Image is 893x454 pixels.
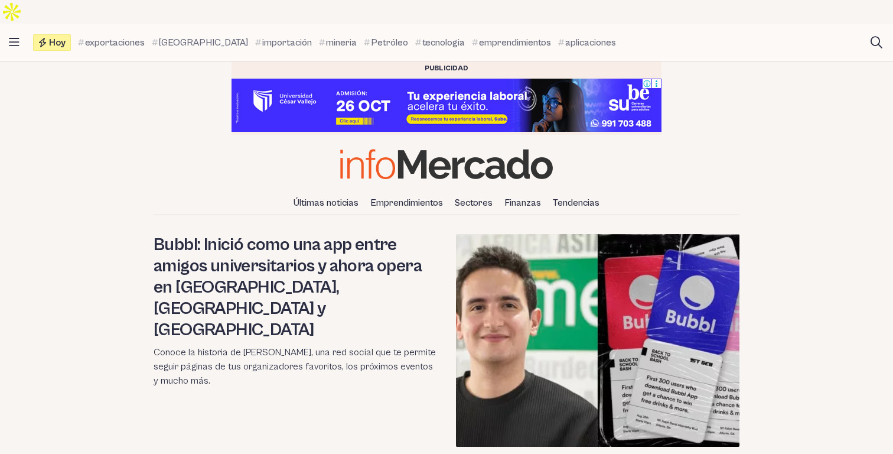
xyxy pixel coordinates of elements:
iframe: Advertisement [232,79,661,132]
a: aplicaciones [558,35,616,50]
img: Infomercado Ecuador logo [340,149,553,179]
span: tecnologia [422,35,465,50]
span: mineria [326,35,357,50]
a: Tendencias [548,193,604,213]
span: emprendimientos [479,35,551,50]
a: mineria [319,35,357,50]
div: Publicidad [232,61,661,76]
span: aplicaciones [565,35,616,50]
span: [GEOGRAPHIC_DATA] [159,35,248,50]
a: tecnologia [415,35,465,50]
img: Bubbl red social [456,234,739,447]
a: Sectores [450,193,497,213]
a: Últimas noticias [289,193,363,213]
a: [GEOGRAPHIC_DATA] [152,35,248,50]
span: importación [262,35,312,50]
a: Bubbl: Inició como una app entre amigos universitarios y ahora opera en [GEOGRAPHIC_DATA], [GEOGR... [154,235,422,340]
span: Hoy [49,38,66,47]
span: Petróleo [371,35,408,50]
a: importación [255,35,312,50]
a: Finanzas [500,193,546,213]
a: emprendimientos [472,35,551,50]
span: exportaciones [85,35,145,50]
a: exportaciones [78,35,145,50]
p: Conoce la historia de [PERSON_NAME], una red social que te permite seguir páginas de tus organiza... [154,345,437,388]
a: Petróleo [364,35,408,50]
a: Emprendimientos [366,193,448,213]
